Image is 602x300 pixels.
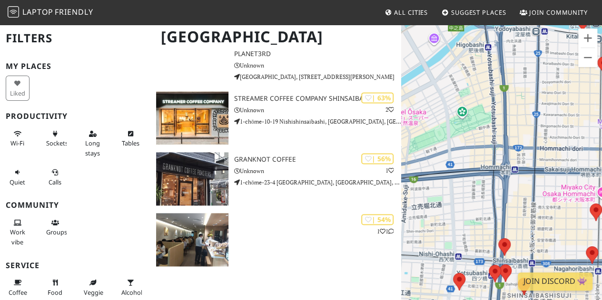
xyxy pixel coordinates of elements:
[10,228,25,246] span: People working
[385,166,394,175] p: 1
[10,139,24,147] span: Stable Wi-Fi
[10,178,25,186] span: Quiet
[121,139,139,147] span: Work-friendly tables
[156,213,228,266] img: Doutor Coffee
[451,8,506,17] span: Suggest Places
[6,261,145,270] h3: Service
[361,92,394,103] div: | 63%
[438,4,510,21] a: Suggest Places
[6,201,145,210] h3: Community
[49,178,61,186] span: Video/audio calls
[516,4,592,21] a: Join Community
[43,275,67,300] button: Food
[6,112,145,121] h3: Productivity
[6,165,30,190] button: Quiet
[234,95,401,103] h3: Streamer Coffee Company Shinsaibashi
[156,152,228,205] img: Granknot Coffee
[361,214,394,225] div: | 54%
[234,117,401,126] p: 1-chōme-10-19 Nishishinsaibashi, [GEOGRAPHIC_DATA], [GEOGRAPHIC_DATA]
[234,178,401,187] p: 1-chōme-23-4 [GEOGRAPHIC_DATA], [GEOGRAPHIC_DATA], [GEOGRAPHIC_DATA]
[55,7,93,17] span: Friendly
[578,29,597,48] button: Zoom in
[234,61,401,70] p: Unknown
[43,215,67,240] button: Groups
[234,155,401,164] h3: Granknot Coffee
[118,275,142,300] button: Alcohol
[9,288,27,297] span: Coffee
[376,227,394,236] p: 1 1
[22,7,53,17] span: Laptop
[46,139,68,147] span: Power sockets
[85,139,100,157] span: Long stays
[48,288,62,297] span: Food
[43,165,67,190] button: Calls
[150,91,401,145] a: Streamer Coffee Company Shinsaibashi | 63% 2 Streamer Coffee Company Shinsaibashi Unknown 1-chōme...
[394,8,428,17] span: All Cities
[81,126,105,161] button: Long stays
[6,215,30,250] button: Work vibe
[6,126,30,151] button: Wi-Fi
[234,72,401,81] p: [GEOGRAPHIC_DATA], [STREET_ADDRESS][PERSON_NAME]
[234,106,401,115] p: Unknown
[6,62,145,71] h3: My Places
[43,126,67,151] button: Sockets
[84,288,103,297] span: Veggie
[361,153,394,164] div: | 56%
[150,152,401,205] a: Granknot Coffee | 56% 1 Granknot Coffee Unknown 1-chōme-23-4 [GEOGRAPHIC_DATA], [GEOGRAPHIC_DATA]...
[381,4,432,21] a: All Cities
[46,228,67,236] span: Group tables
[234,166,401,175] p: Unknown
[121,288,142,297] span: Alcohol
[118,126,142,151] button: Tables
[8,4,93,21] a: LaptopFriendly LaptopFriendly
[153,24,399,50] h1: [GEOGRAPHIC_DATA]
[156,91,228,145] img: Streamer Coffee Company Shinsaibashi
[578,48,597,67] button: Zoom out
[529,8,588,17] span: Join Community
[6,275,30,300] button: Coffee
[8,6,19,18] img: LaptopFriendly
[385,105,394,114] p: 2
[6,24,145,53] h2: Filters
[81,275,105,300] button: Veggie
